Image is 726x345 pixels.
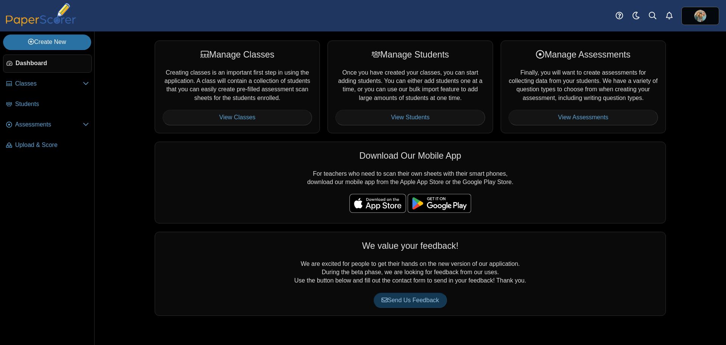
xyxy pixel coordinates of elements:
a: Dashboard [3,55,92,73]
a: View Classes [163,110,312,125]
div: Manage Students [335,48,485,61]
a: PaperScorer [3,21,79,27]
div: Manage Assessments [509,48,658,61]
div: We are excited for people to get their hands on the new version of our application. During the be... [155,232,666,316]
img: apple-store-badge.svg [349,194,406,213]
div: For teachers who need to scan their own sheets with their smart phones, download our mobile app f... [155,142,666,223]
a: Alerts [661,8,678,24]
span: Classes [15,80,83,88]
img: google-play-badge.png [408,194,471,213]
a: Students [3,95,92,114]
a: Create New [3,34,91,50]
div: We value your feedback! [163,240,658,252]
div: Manage Classes [163,48,312,61]
span: Upload & Score [15,141,89,149]
a: View Students [335,110,485,125]
span: Dashboard [16,59,88,67]
span: Students [15,100,89,108]
div: Finally, you will want to create assessments for collecting data from your students. We have a va... [501,41,666,133]
div: Download Our Mobile App [163,150,658,162]
a: Upload & Score [3,136,92,155]
span: Timothy Kemp [694,10,706,22]
img: PaperScorer [3,3,79,26]
div: Once you have created your classes, you can start adding students. You can either add students on... [327,41,493,133]
span: Assessments [15,120,83,129]
div: Creating classes is an important first step in using the application. A class will contain a coll... [155,41,320,133]
a: Classes [3,75,92,93]
a: View Assessments [509,110,658,125]
a: Assessments [3,116,92,134]
img: ps.7R70R2c4AQM5KRlH [694,10,706,22]
span: Send Us Feedback [382,297,439,303]
a: ps.7R70R2c4AQM5KRlH [681,7,719,25]
a: Send Us Feedback [374,293,447,308]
